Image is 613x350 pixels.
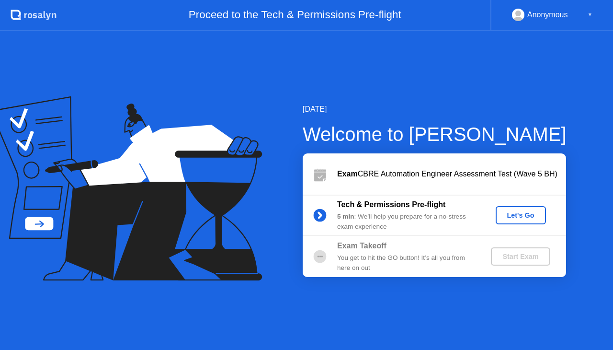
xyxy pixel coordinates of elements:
[337,253,475,273] div: You get to hit the GO button! It’s all you from here on out
[495,253,546,260] div: Start Exam
[337,168,566,180] div: CBRE Automation Engineer Assessment Test (Wave 5 BH)
[337,242,386,250] b: Exam Takeoff
[337,213,354,220] b: 5 min
[337,200,445,209] b: Tech & Permissions Pre-flight
[499,211,542,219] div: Let's Go
[337,170,358,178] b: Exam
[496,206,546,224] button: Let's Go
[491,247,550,266] button: Start Exam
[303,104,567,115] div: [DATE]
[303,120,567,149] div: Welcome to [PERSON_NAME]
[337,212,475,232] div: : We’ll help you prepare for a no-stress exam experience
[527,9,568,21] div: Anonymous
[588,9,592,21] div: ▼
